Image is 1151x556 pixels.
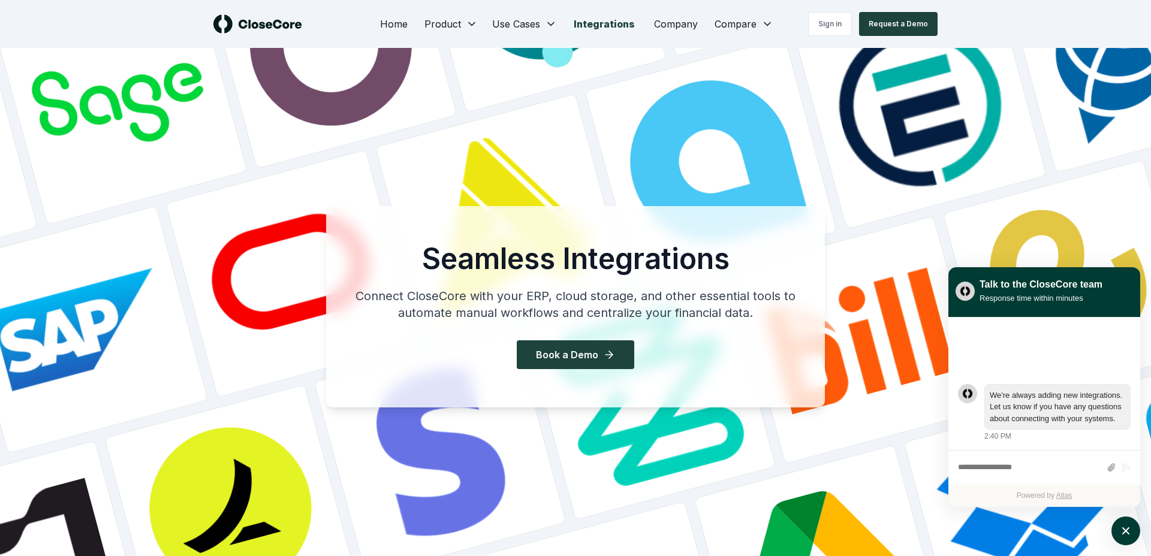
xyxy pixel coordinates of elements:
span: Product [424,17,461,31]
button: Compare [707,12,781,36]
a: Company [644,12,707,36]
div: atlas-composer [958,457,1131,479]
button: Book a Demo [517,340,634,369]
a: Home [370,12,417,36]
div: atlas-message-text [990,389,1125,425]
div: atlas-message-bubble [984,384,1131,430]
a: Sign in [808,12,852,36]
span: Compare [715,17,757,31]
button: Request a Demo [859,12,938,36]
img: logo [213,14,302,34]
div: Talk to the CloseCore team [980,277,1102,292]
button: Attach files by clicking or dropping files here [1107,463,1116,473]
button: Use Cases [485,12,564,36]
div: Powered by [948,485,1140,507]
div: Response time within minutes [980,292,1102,304]
div: atlas-message-author-avatar [958,384,977,403]
a: Atlas [1056,491,1072,500]
button: Product [417,12,485,36]
p: Connect CloseCore with your ERP, cloud storage, and other essential tools to automate manual work... [345,288,806,321]
div: atlas-ticket [948,318,1140,507]
button: atlas-launcher [1111,516,1140,545]
h1: Seamless Integrations [345,244,806,273]
img: yblje5SQxOoZuw2TcITt_icon.png [956,282,975,301]
div: 2:40 PM [984,431,1011,442]
div: atlas-window [948,267,1140,507]
div: Thursday, October 9, 2:40 PM [984,384,1131,442]
span: Use Cases [492,17,540,31]
div: atlas-message [958,384,1131,442]
a: Integrations [564,12,644,36]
